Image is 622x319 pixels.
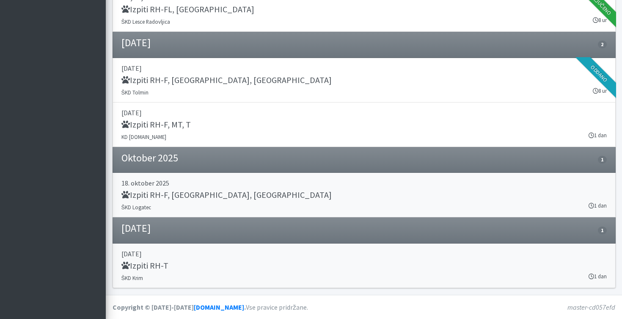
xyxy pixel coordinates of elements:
[598,41,606,48] span: 2
[589,202,607,210] small: 1 dan
[121,190,332,200] h5: Izpiti RH-F, [GEOGRAPHIC_DATA], [GEOGRAPHIC_DATA]
[121,18,171,25] small: ŠKD Lesce Radovljica
[121,63,607,73] p: [DATE]
[121,89,149,96] small: ŠKD Tolmin
[121,119,191,130] h5: Izpiti RH-F, MT, T
[121,75,332,85] h5: Izpiti RH-F, [GEOGRAPHIC_DATA], [GEOGRAPHIC_DATA]
[121,222,151,235] h4: [DATE]
[194,303,244,311] a: [DOMAIN_NAME]
[121,178,607,188] p: 18. oktober 2025
[567,303,615,311] em: master-cd057efd
[106,295,622,319] footer: Vse pravice pridržane.
[113,173,616,217] a: 18. oktober 2025 Izpiti RH-F, [GEOGRAPHIC_DATA], [GEOGRAPHIC_DATA] ŠKD Logatec 1 dan
[113,303,246,311] strong: Copyright © [DATE]-[DATE] .
[121,108,607,118] p: [DATE]
[121,275,143,281] small: ŠKD Krim
[121,37,151,49] h4: [DATE]
[113,244,616,288] a: [DATE] Izpiti RH-T ŠKD Krim 1 dan
[113,103,616,147] a: [DATE] Izpiti RH-F, MT, T KD [DOMAIN_NAME] 1 dan
[598,227,606,234] span: 1
[121,4,254,14] h5: Izpiti RH-FL, [GEOGRAPHIC_DATA]
[121,249,607,259] p: [DATE]
[589,272,607,280] small: 1 dan
[598,156,606,164] span: 1
[113,58,616,103] a: [DATE] Izpiti RH-F, [GEOGRAPHIC_DATA], [GEOGRAPHIC_DATA] ŠKD Tolmin 8 ur Oddano
[589,131,607,139] small: 1 dan
[121,204,151,211] small: ŠKD Logatec
[121,152,178,164] h4: Oktober 2025
[121,261,168,271] h5: Izpiti RH-T
[121,133,166,140] small: KD [DOMAIN_NAME]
